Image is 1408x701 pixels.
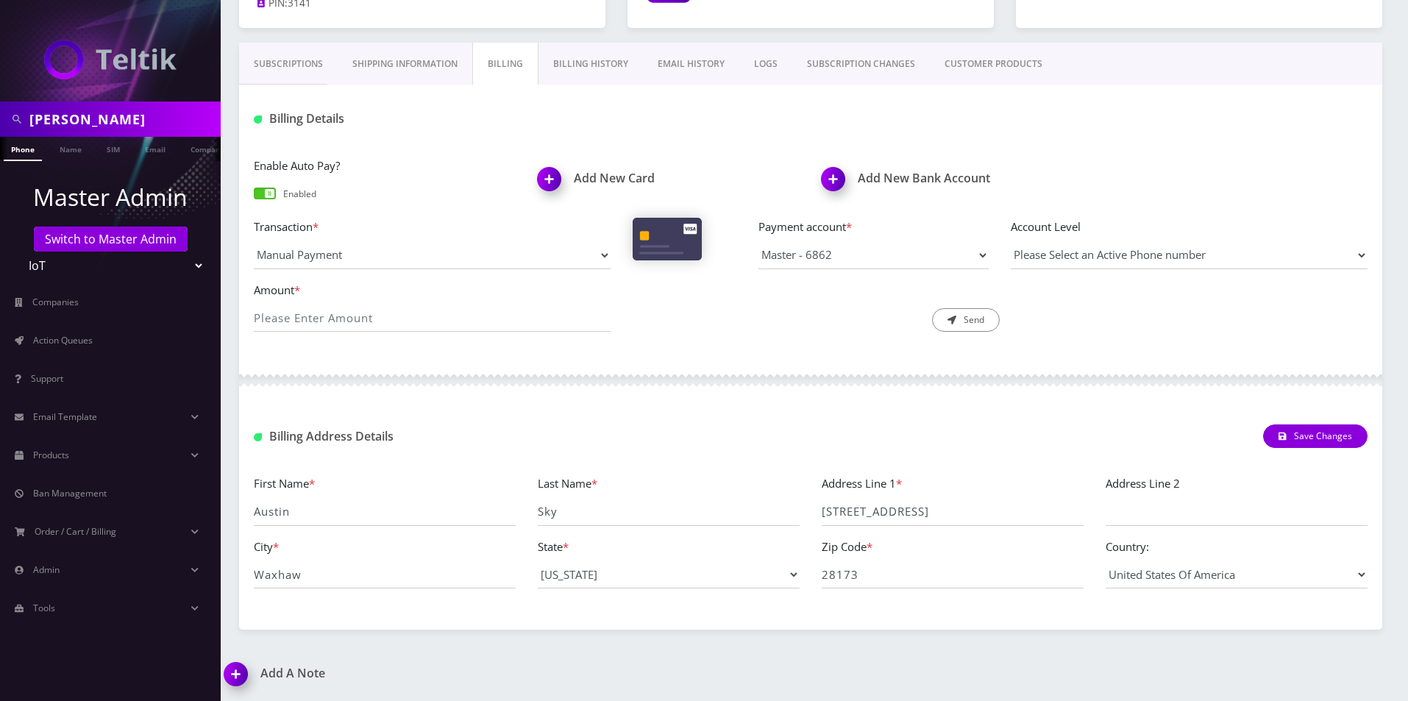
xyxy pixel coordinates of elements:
[33,449,69,461] span: Products
[1263,424,1368,448] button: Save Changes
[44,40,177,79] img: IoT
[254,433,262,441] img: Billing Address Detail
[35,525,116,538] span: Order / Cart / Billing
[530,163,574,206] img: Add New Card
[32,296,79,308] span: Companies
[1011,218,1368,235] label: Account Level
[138,137,173,160] a: Email
[1106,475,1180,492] label: Address Line 2
[283,188,316,201] p: Enabled
[254,498,516,526] input: First Name
[822,498,1084,526] input: Address Line 1
[224,666,800,680] a: Add A Note
[822,538,872,555] label: Zip Code
[538,171,800,185] h1: Add New Card
[254,218,611,235] label: Transaction
[538,498,800,526] input: Last Name
[472,43,538,85] a: Billing
[822,171,1084,185] a: Add New Bank AccountAdd New Bank Account
[822,475,902,492] label: Address Line 1
[33,602,55,614] span: Tools
[33,334,93,346] span: Action Queues
[99,137,127,160] a: SIM
[822,561,1084,588] input: Zip
[254,157,516,174] label: Enable Auto Pay?
[254,112,611,126] h1: Billing Details
[254,538,279,555] label: City
[338,43,472,85] a: Shipping Information
[29,105,217,133] input: Search in Company
[538,538,569,555] label: State
[930,43,1057,85] a: CUSTOMER PRODUCTS
[239,43,338,85] a: Subscriptions
[792,43,930,85] a: SUBSCRIPTION CHANGES
[538,43,643,85] a: Billing History
[758,218,989,235] label: Payment account
[1106,538,1149,555] label: Country:
[254,475,315,492] label: First Name
[538,475,597,492] label: Last Name
[538,171,800,185] a: Add New CardAdd New Card
[739,43,792,85] a: LOGS
[254,304,611,332] input: Please Enter Amount
[31,372,63,385] span: Support
[183,137,232,160] a: Company
[633,218,702,260] img: Cards
[254,561,516,588] input: City
[254,282,611,299] label: Amount
[254,115,262,124] img: Billing Details
[33,563,60,576] span: Admin
[34,227,188,252] a: Switch to Master Admin
[33,487,107,499] span: Ban Management
[33,410,97,423] span: Email Template
[814,163,858,206] img: Add New Bank Account
[52,137,89,160] a: Name
[932,308,1000,332] button: Send
[254,430,611,444] h1: Billing Address Details
[4,137,42,161] a: Phone
[822,171,1084,185] h1: Add New Bank Account
[643,43,739,85] a: EMAIL HISTORY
